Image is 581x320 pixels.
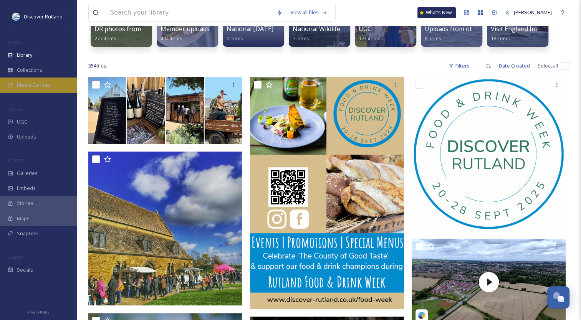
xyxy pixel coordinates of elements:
img: snapsea-logo.png [418,312,425,319]
span: DR photos from RJ Photographics [94,25,192,33]
span: 7 items [293,35,309,42]
span: Collections [17,66,42,74]
span: MEDIA [8,40,21,45]
span: 277 items [94,35,116,42]
a: What's New [417,7,456,18]
span: Select all [538,62,558,69]
span: Maps [17,215,30,222]
span: Embeds [17,185,36,192]
span: 8 items [425,35,441,42]
span: Uploads [17,133,36,140]
a: UGC171 items [359,25,381,42]
input: Search your library [106,4,273,21]
img: Food and Drink Festival Oakham Castle oct 17.jpg [88,152,242,305]
span: Galleries [17,170,38,177]
span: National Wildlife Day 2024 [293,25,368,33]
span: 0 items [227,35,243,42]
span: WIDGETS [8,158,25,163]
a: Visit England Imagery18 items [491,25,553,42]
span: COLLECT [8,106,24,112]
span: 171 items [359,35,381,42]
span: Uploads from others [425,25,485,33]
span: Socials [17,266,33,274]
img: RN image for Taste of Rutland Event.png [88,77,242,144]
span: Visit England Imagery [491,25,553,33]
span: Library [17,51,32,59]
a: Privacy Policy [27,307,50,316]
span: [PERSON_NAME] [514,9,552,16]
span: UGC [359,25,371,33]
a: National Wildlife Day 20247 items [293,25,368,42]
a: [PERSON_NAME] [501,5,556,20]
a: National [DATE]0 items [227,25,273,42]
span: UGC [17,118,27,125]
span: Discover Rutland [24,13,63,20]
a: View all files [286,5,331,20]
button: Open Chat [547,286,569,308]
a: Member uploads494 items [161,25,210,42]
span: Privacy Policy [27,310,50,315]
a: DR photos from RJ Photographics277 items [94,25,192,42]
span: 354 file s [88,62,106,69]
span: Stories [17,200,33,207]
img: DiscoverRutlandlog37F0B7.png [12,13,20,20]
img: Food week advert.png [250,77,404,309]
span: Member uploads [161,25,210,33]
span: National [DATE] [227,25,273,33]
img: Food week logo 2025.png [412,77,566,231]
span: Media Centres [17,81,51,89]
div: Filters [445,58,473,73]
span: SnapLink [17,230,38,237]
span: 18 items [491,35,510,42]
span: SOCIALS [8,254,23,260]
a: Uploads from others8 items [425,25,485,42]
div: Date Created [495,58,534,73]
span: 494 items [161,35,182,42]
